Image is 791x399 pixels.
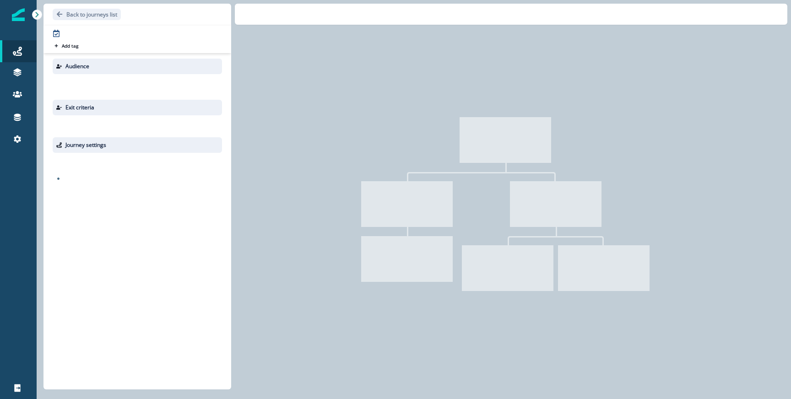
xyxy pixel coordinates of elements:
img: Inflection [12,8,25,21]
p: Exit criteria [65,103,94,112]
p: Audience [65,62,89,70]
p: Back to journeys list [66,11,117,18]
p: Add tag [62,43,78,49]
button: Go back [53,9,121,20]
button: Add tag [53,42,80,49]
p: Journey settings [65,141,106,149]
